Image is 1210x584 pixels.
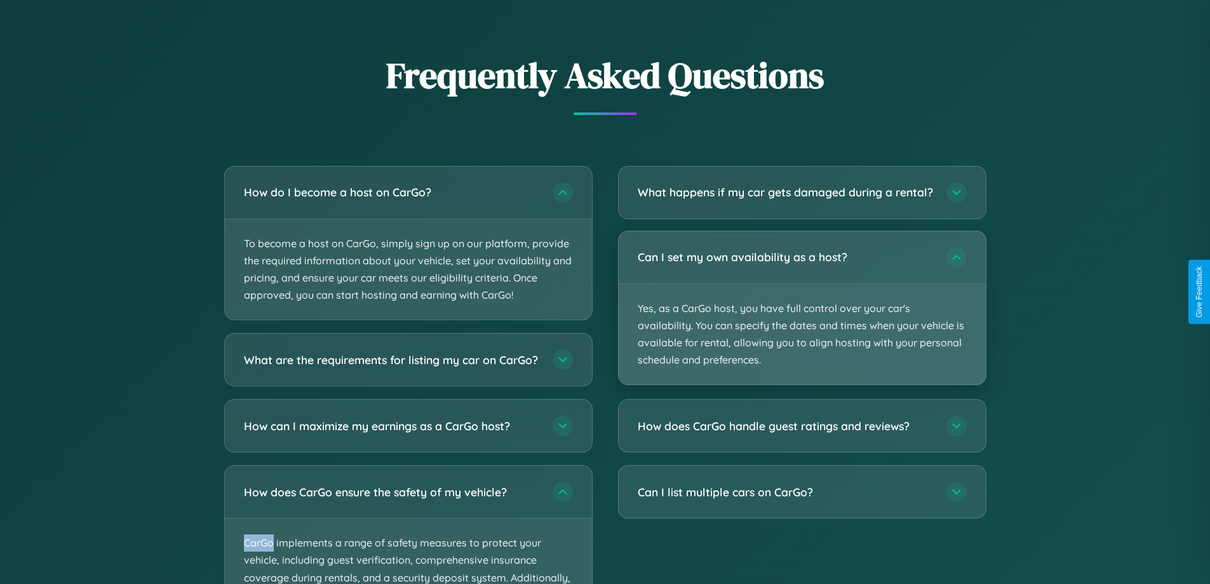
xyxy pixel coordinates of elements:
[244,484,540,500] h3: How does CarGo ensure the safety of my vehicle?
[638,418,934,434] h3: How does CarGo handle guest ratings and reviews?
[1195,266,1204,318] div: Give Feedback
[244,352,540,368] h3: What are the requirements for listing my car on CarGo?
[638,484,934,500] h3: Can I list multiple cars on CarGo?
[619,284,986,385] p: Yes, as a CarGo host, you have full control over your car's availability. You can specify the dat...
[224,51,986,100] h2: Frequently Asked Questions
[244,184,540,200] h3: How do I become a host on CarGo?
[225,219,592,320] p: To become a host on CarGo, simply sign up on our platform, provide the required information about...
[638,249,934,265] h3: Can I set my own availability as a host?
[638,184,934,200] h3: What happens if my car gets damaged during a rental?
[244,418,540,434] h3: How can I maximize my earnings as a CarGo host?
